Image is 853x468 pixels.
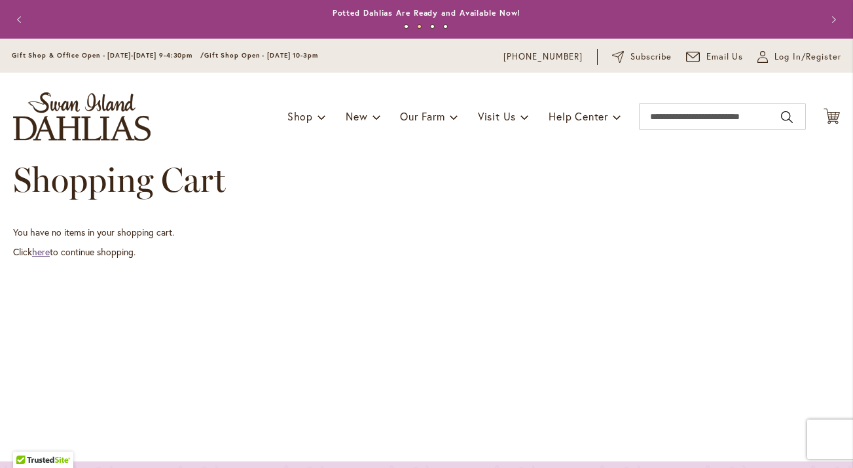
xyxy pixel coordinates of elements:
button: 4 of 4 [443,24,448,29]
button: 3 of 4 [430,24,435,29]
span: Shopping Cart [13,159,226,200]
iframe: Launch Accessibility Center [10,422,46,458]
a: Potted Dahlias Are Ready and Available Now! [333,8,521,18]
span: Help Center [549,109,608,123]
a: store logo [13,92,151,141]
span: Gift Shop & Office Open - [DATE]-[DATE] 9-4:30pm / [12,51,204,60]
span: Email Us [706,50,744,63]
p: You have no items in your shopping cart. [13,226,840,239]
a: Email Us [686,50,744,63]
button: 2 of 4 [417,24,422,29]
span: New [346,109,367,123]
a: [PHONE_NUMBER] [503,50,583,63]
span: Log In/Register [774,50,841,63]
a: here [32,245,50,258]
button: Previous [8,7,34,33]
span: Visit Us [478,109,516,123]
button: 1 of 4 [404,24,408,29]
button: Next [820,7,846,33]
span: Our Farm [400,109,445,123]
span: Subscribe [630,50,672,63]
p: Click to continue shopping. [13,245,840,259]
span: Gift Shop Open - [DATE] 10-3pm [204,51,318,60]
a: Log In/Register [757,50,841,63]
a: Subscribe [612,50,672,63]
span: Shop [287,109,313,123]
